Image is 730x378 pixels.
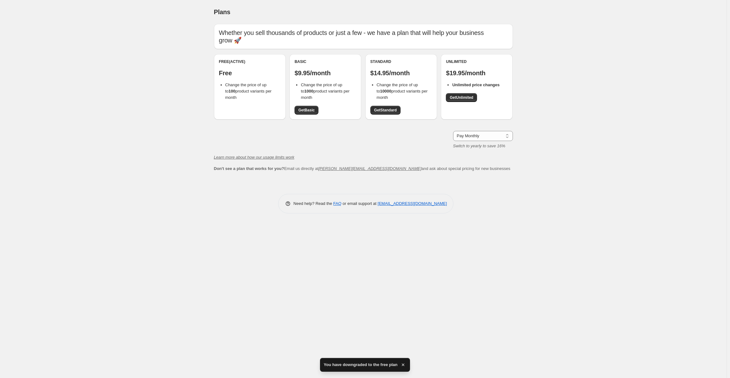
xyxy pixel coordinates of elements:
[228,89,235,93] b: 100
[298,108,315,113] span: Get Basic
[377,82,428,100] span: Change the price of up to product variants per month
[214,155,295,160] a: Learn more about how our usage limits work
[225,82,272,100] span: Change the price of up to product variants per month
[333,201,341,206] a: FAQ
[214,166,510,171] span: Email us directly at and ask about special pricing for new businesses
[378,201,447,206] a: [EMAIL_ADDRESS][DOMAIN_NAME]
[295,69,356,77] p: $9.95/month
[219,59,281,64] div: Free (Active)
[380,89,391,93] b: 10000
[370,69,432,77] p: $14.95/month
[446,69,508,77] p: $19.95/month
[446,59,508,64] div: Unlimited
[295,59,356,64] div: Basic
[301,82,350,100] span: Change the price of up to product variants per month
[446,93,477,102] a: GetUnlimited
[370,106,401,115] a: GetStandard
[324,362,398,368] span: You have downgraded to the free plan
[318,166,421,171] a: [PERSON_NAME][EMAIL_ADDRESS][DOMAIN_NAME]
[341,201,378,206] span: or email support at
[450,95,473,100] span: Get Unlimited
[452,82,499,87] b: Unlimited price changes
[219,29,508,44] p: Whether you sell thousands of products or just a few - we have a plan that will help your busines...
[214,166,284,171] b: Don't see a plan that works for you?
[295,106,318,115] a: GetBasic
[214,8,230,15] span: Plans
[294,201,334,206] span: Need help? Read the
[219,69,281,77] p: Free
[370,59,432,64] div: Standard
[304,89,313,93] b: 1000
[374,108,397,113] span: Get Standard
[453,144,505,148] i: Switch to yearly to save 16%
